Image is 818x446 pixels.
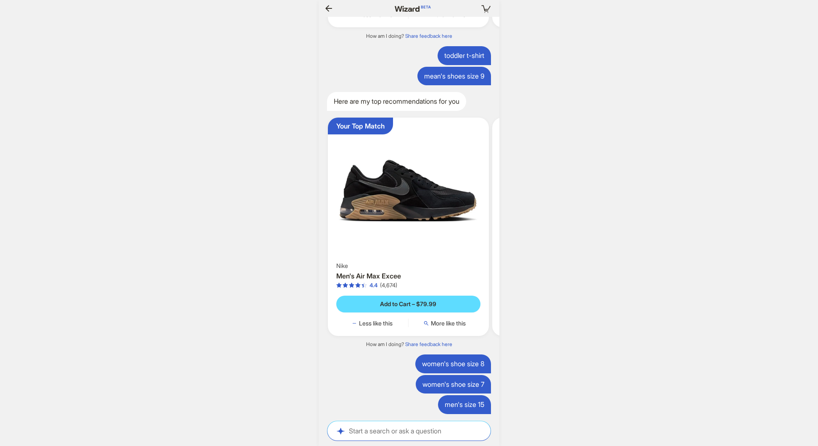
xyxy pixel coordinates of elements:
[416,375,491,394] div: women's shoe size 7
[336,282,377,289] div: 4.4 out of 5 stars
[349,283,354,288] span: star
[496,121,650,260] img: Men's Daily 4.0 Shoes
[438,46,491,65] div: toddler t-shirt
[336,283,342,288] span: star
[362,283,367,288] span: star
[369,282,377,289] div: 4.4
[415,354,491,373] div: women's shoe size 8
[417,67,491,86] div: mean's shoes size 9
[409,319,480,328] button: More like this
[328,118,393,134] button: Your Top Match
[355,283,361,288] span: star
[405,33,452,39] a: Share feedback here
[336,262,348,270] span: Nike
[328,118,489,336] div: Your Top MatchMen's Air Max ExceeNikeMen's Air Max Excee4.4 out of 5 stars(4,674)Add to Cart – $7...
[380,282,397,289] div: (4,674)
[438,395,491,414] div: men's size 15
[327,92,466,111] div: Here are my top recommendations for you
[319,341,499,348] div: How am I doing?
[405,341,452,347] a: Share feedback here
[331,121,486,260] img: Men's Air Max Excee
[336,122,385,131] div: Your Top Match
[336,272,480,281] h3: Men's Air Max Excee
[336,319,408,328] button: Less like this
[359,320,393,327] span: Less like this
[343,283,348,288] span: star
[336,296,480,312] button: Add to Cart – $79.99
[380,300,436,308] span: Add to Cart – $79.99
[319,33,499,39] div: How am I doing?
[431,320,466,327] span: More like this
